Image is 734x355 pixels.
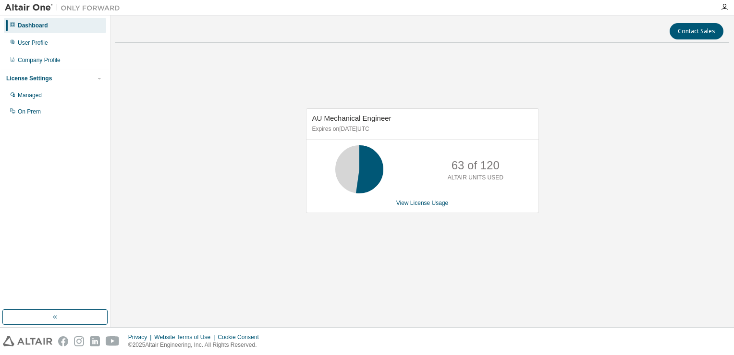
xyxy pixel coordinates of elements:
div: Company Profile [18,56,61,64]
div: Dashboard [18,22,48,29]
span: AU Mechanical Engineer [312,114,391,122]
div: License Settings [6,75,52,82]
img: facebook.svg [58,336,68,346]
div: Privacy [128,333,154,341]
img: altair_logo.svg [3,336,52,346]
button: Contact Sales [670,23,723,39]
p: ALTAIR UNITS USED [448,174,503,182]
div: Website Terms of Use [154,333,218,341]
div: On Prem [18,108,41,115]
p: 63 of 120 [452,157,500,174]
div: User Profile [18,39,48,47]
p: © 2025 Altair Engineering, Inc. All Rights Reserved. [128,341,265,349]
img: youtube.svg [106,336,120,346]
div: Cookie Consent [218,333,264,341]
img: instagram.svg [74,336,84,346]
img: linkedin.svg [90,336,100,346]
a: View License Usage [396,200,449,206]
img: Altair One [5,3,125,13]
p: Expires on [DATE] UTC [312,125,530,133]
div: Managed [18,91,42,99]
